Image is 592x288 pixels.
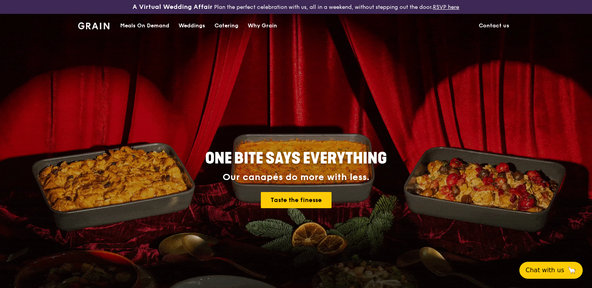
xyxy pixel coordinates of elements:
[248,14,277,37] div: Why Grain
[174,14,210,37] a: Weddings
[474,14,514,37] a: Contact us
[433,4,459,10] a: RSVP here
[214,14,238,37] div: Catering
[120,14,169,37] div: Meals On Demand
[78,22,109,29] img: Grain
[519,262,583,279] button: Chat with us🦙
[133,3,213,11] h3: A Virtual Wedding Affair
[78,13,109,37] a: GrainGrain
[179,14,205,37] div: Weddings
[205,149,387,168] span: ONE BITE SAYS EVERYTHING
[99,3,493,11] div: Plan the perfect celebration with us, all in a weekend, without stepping out the door.
[157,172,435,183] div: Our canapés do more with less.
[567,266,577,275] span: 🦙
[243,14,282,37] a: Why Grain
[261,192,332,208] a: Taste the finesse
[526,266,564,275] span: Chat with us
[210,14,243,37] a: Catering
